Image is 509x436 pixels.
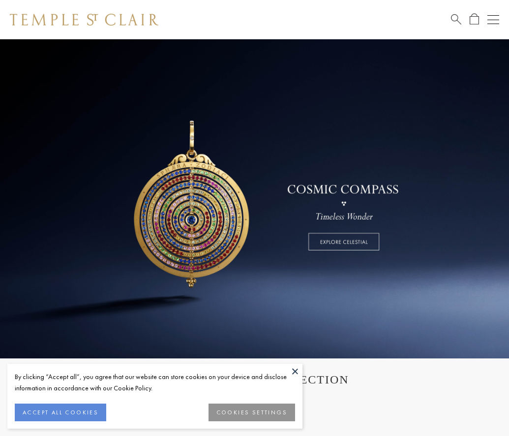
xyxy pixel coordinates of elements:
button: Open navigation [487,14,499,26]
button: COOKIES SETTINGS [209,404,295,421]
button: ACCEPT ALL COOKIES [15,404,106,421]
a: Search [451,13,461,26]
img: Temple St. Clair [10,14,158,26]
div: By clicking “Accept all”, you agree that our website can store cookies on your device and disclos... [15,371,295,394]
a: Open Shopping Bag [470,13,479,26]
